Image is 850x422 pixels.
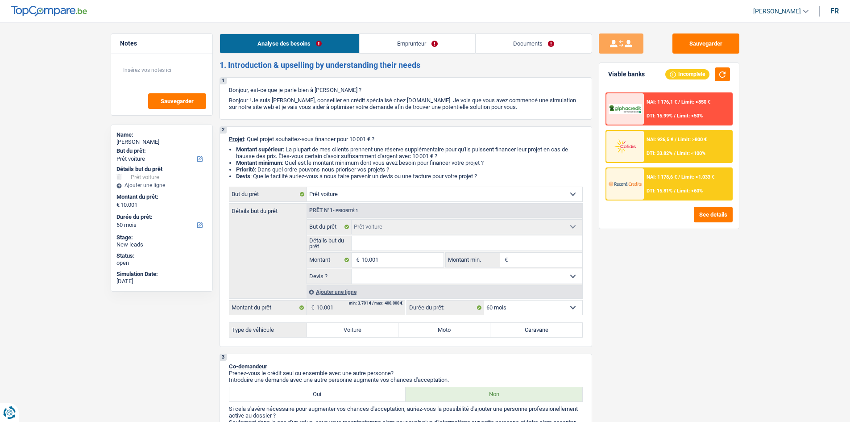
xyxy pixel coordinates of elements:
p: : Quel projet souhaitez-vous financer pour 10 001 € ? [229,136,583,142]
p: Si cela s'avère nécessaire pour augmenter vos chances d'acceptation, auriez-vous la possibilité d... [229,405,583,419]
li: : Quel est le montant minimum dont vous avez besoin pour financer votre projet ? [236,159,583,166]
a: Analyse des besoins [220,34,359,53]
span: Sauvegarder [161,98,194,104]
h2: 1. Introduction & upselling by understanding their needs [220,60,592,70]
strong: Montant supérieur [236,146,283,153]
span: NAI: 1 178,6 € [647,174,677,180]
div: Viable banks [608,71,645,78]
span: / [678,99,680,105]
a: Documents [476,34,592,53]
span: DTI: 15.81% [647,188,672,194]
h5: Notes [120,40,203,47]
label: But du prêt [307,220,352,234]
span: NAI: 926,5 € [647,137,673,142]
label: But du prêt [229,187,307,201]
label: Montant min. [446,253,500,267]
a: [PERSON_NAME] [746,4,809,19]
p: Bonjour, est-ce que je parle bien à [PERSON_NAME] ? [229,87,583,93]
span: - Priorité 1 [333,208,358,213]
span: Limit: >800 € [678,137,707,142]
img: Cofidis [609,138,642,155]
label: Moto [398,323,490,337]
div: Ajouter une ligne [116,182,207,188]
button: Sauvegarder [672,33,739,54]
label: Durée du prêt: [116,213,205,221]
div: 3 [220,354,227,361]
p: Bonjour ! Je suis [PERSON_NAME], conseiller en crédit spécialisé chez [DOMAIN_NAME]. Je vois que ... [229,97,583,110]
label: Montant du prêt: [116,193,205,201]
label: Montant du prêt [229,301,307,315]
span: Projet [229,136,244,142]
strong: Montant minimum [236,159,282,166]
div: Simulation Date: [116,271,207,278]
span: Devis [236,173,250,180]
span: [PERSON_NAME] [753,8,801,15]
p: Prenez-vous le crédit seul ou ensemble avec une autre personne? [229,370,583,376]
span: Limit: <100% [677,150,705,156]
div: fr [830,7,839,15]
span: DTI: 33.82% [647,150,672,156]
img: AlphaCredit [609,104,642,114]
label: But du prêt: [116,147,205,155]
span: / [674,150,676,156]
div: Name: [116,131,207,138]
span: € [352,253,361,267]
li: : Dans quel ordre pouvons-nous prioriser vos projets ? [236,166,583,173]
label: Montant [307,253,352,267]
span: € [116,201,120,209]
label: Voiture [307,323,399,337]
div: Détails but du prêt [116,166,207,173]
button: Sauvegarder [148,93,206,109]
div: [PERSON_NAME] [116,138,207,146]
div: Stage: [116,234,207,241]
img: Record Credits [609,175,642,192]
label: Non [406,387,582,401]
div: 1 [220,78,227,84]
label: Caravane [490,323,582,337]
div: New leads [116,241,207,248]
span: / [674,113,676,119]
div: Incomplete [665,69,709,79]
span: Limit: >1.033 € [681,174,714,180]
div: min: 3.701 € / max: 400.000 € [349,301,402,305]
span: DTI: 15.99% [647,113,672,119]
li: : Quelle facilité auriez-vous à nous faire parvenir un devis ou une facture pour votre projet ? [236,173,583,180]
label: Détails but du prêt [307,236,352,251]
span: Limit: <60% [677,188,703,194]
span: / [674,188,676,194]
span: € [500,253,510,267]
span: / [678,174,680,180]
label: Devis ? [307,269,352,284]
li: : La plupart de mes clients prennent une réserve supplémentaire pour qu'ils puissent financer leu... [236,146,583,159]
div: 2 [220,127,227,134]
a: Emprunteur [360,34,475,53]
label: Oui [229,387,406,401]
div: Ajouter une ligne [307,285,582,298]
div: open [116,259,207,267]
label: Type de véhicule [229,323,307,337]
span: € [307,301,316,315]
span: / [675,137,676,142]
label: Durée du prêt: [407,301,484,315]
label: Détails but du prêt [229,204,307,214]
strong: Priorité [236,166,255,173]
div: Status: [116,252,207,259]
button: See details [694,207,733,222]
div: [DATE] [116,278,207,285]
img: TopCompare Logo [11,6,87,17]
div: Prêt n°1 [307,208,361,213]
span: Co-demandeur [229,363,267,370]
span: Limit: <50% [677,113,703,119]
p: Introduire une demande avec une autre personne augmente vos chances d'acceptation. [229,376,583,383]
span: Limit: >850 € [681,99,710,105]
span: NAI: 1 176,1 € [647,99,677,105]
